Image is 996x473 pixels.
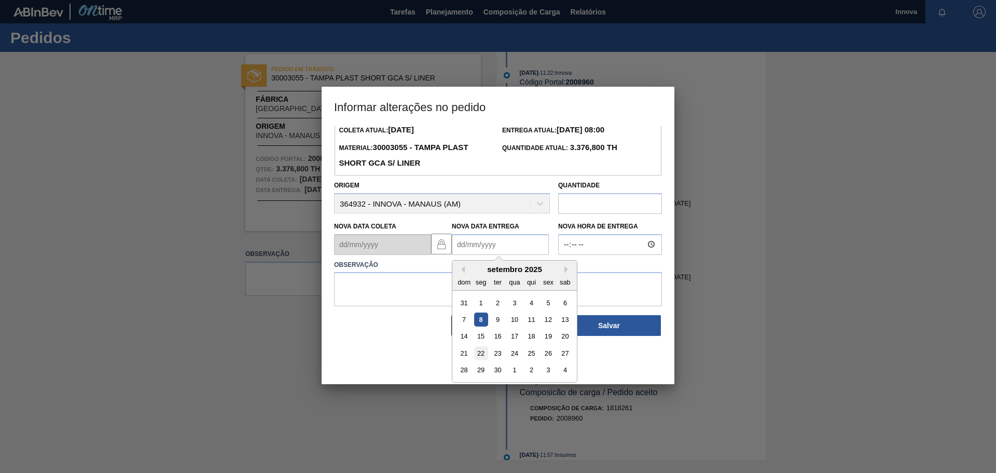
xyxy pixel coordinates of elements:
[558,363,572,377] div: Choose sábado, 4 de outubro de 2025
[524,346,538,360] div: Choose quinta-feira, 25 de setembro de 2025
[557,125,604,134] strong: [DATE] 08:00
[491,275,505,289] div: ter
[541,363,555,377] div: Choose sexta-feira, 3 de outubro de 2025
[558,329,572,343] div: Choose sábado, 20 de setembro de 2025
[474,329,488,343] div: Choose segunda-feira, 15 de setembro de 2025
[457,275,471,289] div: dom
[322,87,674,126] h3: Informar alterações no pedido
[339,127,413,134] span: Coleta Atual:
[458,266,465,273] button: Previous Month
[507,329,521,343] div: Choose quarta-feira, 17 de setembro de 2025
[339,144,468,167] span: Material:
[524,363,538,377] div: Choose quinta-feira, 2 de outubro de 2025
[334,223,396,230] label: Nova Data Coleta
[524,313,538,327] div: Choose quinta-feira, 11 de setembro de 2025
[452,234,549,255] input: dd/mm/yyyy
[491,295,505,309] div: Choose terça-feira, 2 de setembro de 2025
[339,143,468,167] strong: 30003055 - TAMPA PLAST SHORT GCA S/ LINER
[541,346,555,360] div: Choose sexta-feira, 26 de setembro de 2025
[558,313,572,327] div: Choose sábado, 13 de setembro de 2025
[502,127,604,134] span: Entrega Atual:
[507,363,521,377] div: Choose quarta-feira, 1 de outubro de 2025
[541,329,555,343] div: Choose sexta-feira, 19 de setembro de 2025
[558,295,572,309] div: Choose sábado, 6 de setembro de 2025
[435,238,448,250] img: locked
[457,295,471,309] div: Choose domingo, 31 de agosto de 2025
[452,265,577,274] div: setembro 2025
[524,295,538,309] div: Choose quinta-feira, 4 de setembro de 2025
[474,275,488,289] div: seg
[431,234,452,254] button: locked
[457,313,471,327] div: Choose domingo, 7 de setembro de 2025
[558,182,600,189] label: Quantidade
[455,294,573,378] div: month 2025-09
[507,275,521,289] div: qua
[524,329,538,343] div: Choose quinta-feira, 18 de setembro de 2025
[334,182,359,189] label: Origem
[502,144,617,152] span: Quantidade Atual:
[507,346,521,360] div: Choose quarta-feira, 24 de setembro de 2025
[334,258,662,273] label: Observação
[491,329,505,343] div: Choose terça-feira, 16 de setembro de 2025
[451,315,555,336] button: Fechar
[457,346,471,360] div: Choose domingo, 21 de setembro de 2025
[388,125,414,134] strong: [DATE]
[474,295,488,309] div: Choose segunda-feira, 1 de setembro de 2025
[507,313,521,327] div: Choose quarta-feira, 10 de setembro de 2025
[474,346,488,360] div: Choose segunda-feira, 22 de setembro de 2025
[541,275,555,289] div: sex
[457,329,471,343] div: Choose domingo, 14 de setembro de 2025
[491,313,505,327] div: Choose terça-feira, 9 de setembro de 2025
[452,223,519,230] label: Nova Data Entrega
[557,315,661,336] button: Salvar
[541,313,555,327] div: Choose sexta-feira, 12 de setembro de 2025
[474,363,488,377] div: Choose segunda-feira, 29 de setembro de 2025
[524,275,538,289] div: qui
[507,295,521,309] div: Choose quarta-feira, 3 de setembro de 2025
[334,234,431,255] input: dd/mm/yyyy
[558,219,662,234] label: Nova Hora de Entrega
[568,143,617,152] strong: 3.376,800 TH
[564,266,572,273] button: Next Month
[474,313,488,327] div: Choose segunda-feira, 8 de setembro de 2025
[491,346,505,360] div: Choose terça-feira, 23 de setembro de 2025
[491,363,505,377] div: Choose terça-feira, 30 de setembro de 2025
[558,346,572,360] div: Choose sábado, 27 de setembro de 2025
[457,363,471,377] div: Choose domingo, 28 de setembro de 2025
[541,295,555,309] div: Choose sexta-feira, 5 de setembro de 2025
[558,275,572,289] div: sab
